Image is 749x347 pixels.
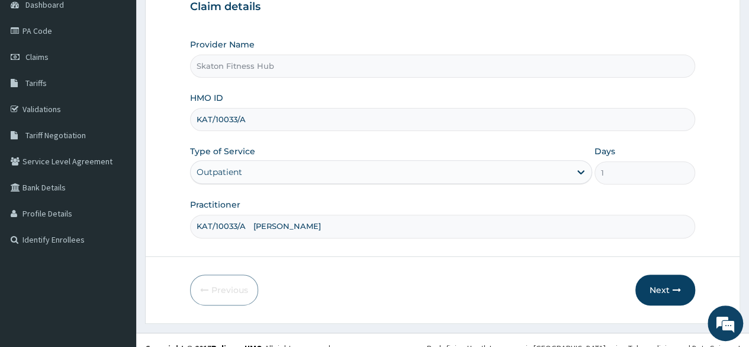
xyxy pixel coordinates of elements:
[190,215,695,238] input: Enter Name
[62,66,199,82] div: Chat with us now
[190,145,255,157] label: Type of Service
[594,145,615,157] label: Days
[25,130,86,141] span: Tariff Negotiation
[6,225,226,267] textarea: Type your message and hit 'Enter'
[25,78,47,88] span: Tariffs
[190,92,223,104] label: HMO ID
[190,39,255,50] label: Provider Name
[194,6,223,34] div: Minimize live chat window
[25,52,49,62] span: Claims
[69,100,163,220] span: We're online!
[635,275,695,305] button: Next
[190,275,258,305] button: Previous
[190,108,695,131] input: Enter HMO ID
[190,1,695,14] h3: Claim details
[22,59,48,89] img: d_794563401_company_1708531726252_794563401
[190,199,240,211] label: Practitioner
